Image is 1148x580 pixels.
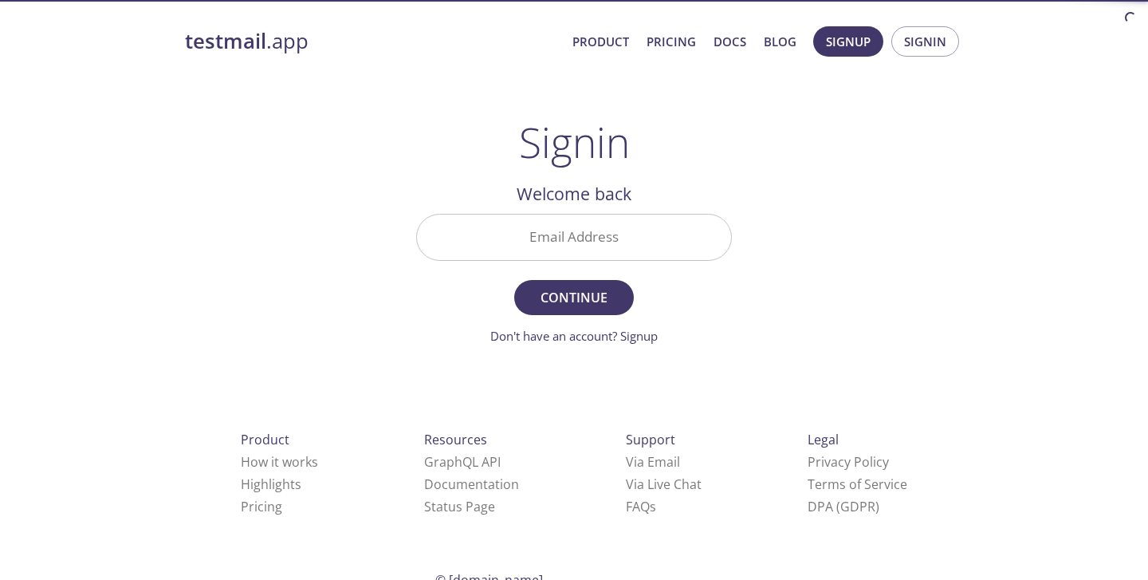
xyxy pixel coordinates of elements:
[626,453,680,471] a: Via Email
[808,475,907,493] a: Terms of Service
[826,31,871,52] span: Signup
[241,475,301,493] a: Highlights
[891,26,959,57] button: Signin
[424,498,495,515] a: Status Page
[808,453,889,471] a: Privacy Policy
[519,118,630,166] h1: Signin
[647,31,696,52] a: Pricing
[241,498,282,515] a: Pricing
[532,286,616,309] span: Continue
[514,280,634,315] button: Continue
[626,475,702,493] a: Via Live Chat
[424,475,519,493] a: Documentation
[764,31,796,52] a: Blog
[490,328,658,344] a: Don't have an account? Signup
[416,180,732,207] h2: Welcome back
[626,431,675,448] span: Support
[813,26,883,57] button: Signup
[626,498,656,515] a: FAQ
[185,27,266,55] strong: testmail
[241,431,289,448] span: Product
[241,453,318,471] a: How it works
[185,28,560,55] a: testmail.app
[572,31,629,52] a: Product
[650,498,656,515] span: s
[904,31,946,52] span: Signin
[424,453,501,471] a: GraphQL API
[808,431,839,448] span: Legal
[714,31,746,52] a: Docs
[808,498,879,515] a: DPA (GDPR)
[424,431,487,448] span: Resources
